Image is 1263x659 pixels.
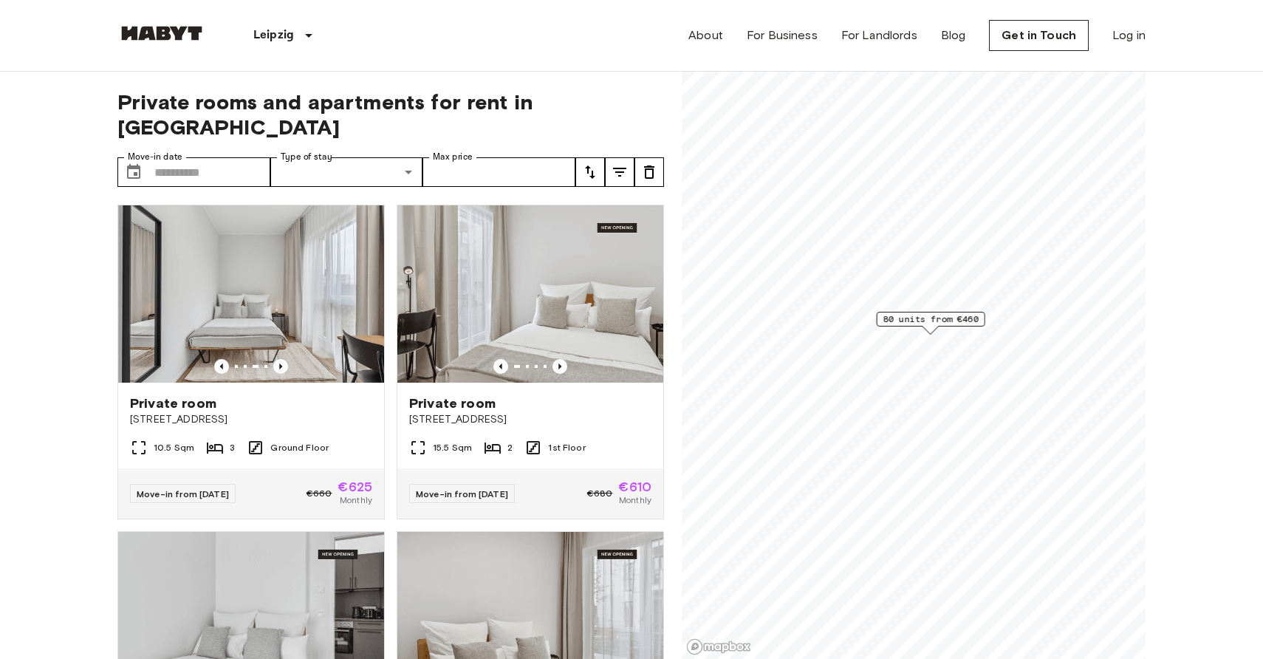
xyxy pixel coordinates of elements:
span: 3 [230,441,235,454]
div: Map marker [877,312,985,335]
span: Private rooms and apartments for rent in [GEOGRAPHIC_DATA] [117,89,664,140]
a: For Business [747,27,818,44]
a: About [688,27,723,44]
img: Marketing picture of unit DE-13-001-111-002 [397,205,663,383]
span: €625 [338,480,372,494]
a: Previous imagePrevious imagePrivate room[STREET_ADDRESS]10.5 Sqm3Ground FloorMove-in from [DATE]€... [117,205,385,519]
a: Blog [941,27,966,44]
label: Max price [433,151,473,163]
button: Previous image [493,359,508,374]
span: [STREET_ADDRESS] [130,412,372,427]
span: €660 [307,487,332,500]
a: Marketing picture of unit DE-13-001-111-002Previous imagePrevious imagePrivate room[STREET_ADDRES... [397,205,664,519]
button: Previous image [552,359,567,374]
a: For Landlords [841,27,917,44]
img: Habyt [117,26,206,41]
span: €610 [618,480,651,494]
span: Monthly [340,494,372,507]
button: tune [605,157,634,187]
img: Marketing picture of unit DE-13-001-002-001 [118,205,384,383]
button: Previous image [214,359,229,374]
button: tune [575,157,605,187]
a: Get in Touch [989,20,1089,51]
span: [STREET_ADDRESS] [409,412,651,427]
span: 2 [507,441,513,454]
span: Private room [409,395,496,412]
label: Move-in date [128,151,182,163]
span: Ground Floor [270,441,329,454]
span: €680 [587,487,613,500]
span: 1st Floor [548,441,585,454]
span: Move-in from [DATE] [416,488,508,499]
button: tune [634,157,664,187]
p: Leipzig [253,27,294,44]
span: 80 units from €460 [883,313,979,326]
label: Type of stay [281,151,332,163]
span: Private room [130,395,216,412]
button: Previous image [273,359,288,374]
a: Log in [1112,27,1146,44]
span: Move-in from [DATE] [137,488,229,499]
span: 15.5 Sqm [433,441,472,454]
span: Monthly [619,494,651,507]
span: 10.5 Sqm [154,441,194,454]
a: Mapbox logo [686,638,751,655]
button: Choose date [119,157,148,187]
